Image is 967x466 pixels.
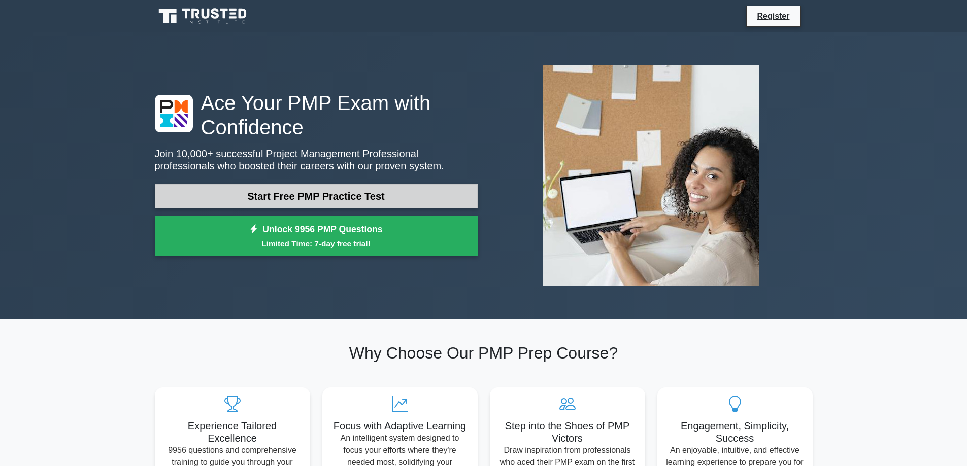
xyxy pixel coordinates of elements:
[751,10,795,22] a: Register
[155,91,478,139] h1: Ace Your PMP Exam with Confidence
[155,148,478,172] p: Join 10,000+ successful Project Management Professional professionals who boosted their careers w...
[665,420,805,444] h5: Engagement, Simplicity, Success
[163,420,302,444] h5: Experience Tailored Excellence
[168,238,465,249] small: Limited Time: 7-day free trial!
[155,343,813,363] h2: Why Choose Our PMP Prep Course?
[498,420,637,444] h5: Step into the Shoes of PMP Victors
[155,216,478,257] a: Unlock 9956 PMP QuestionsLimited Time: 7-day free trial!
[155,184,478,208] a: Start Free PMP Practice Test
[330,420,470,432] h5: Focus with Adaptive Learning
